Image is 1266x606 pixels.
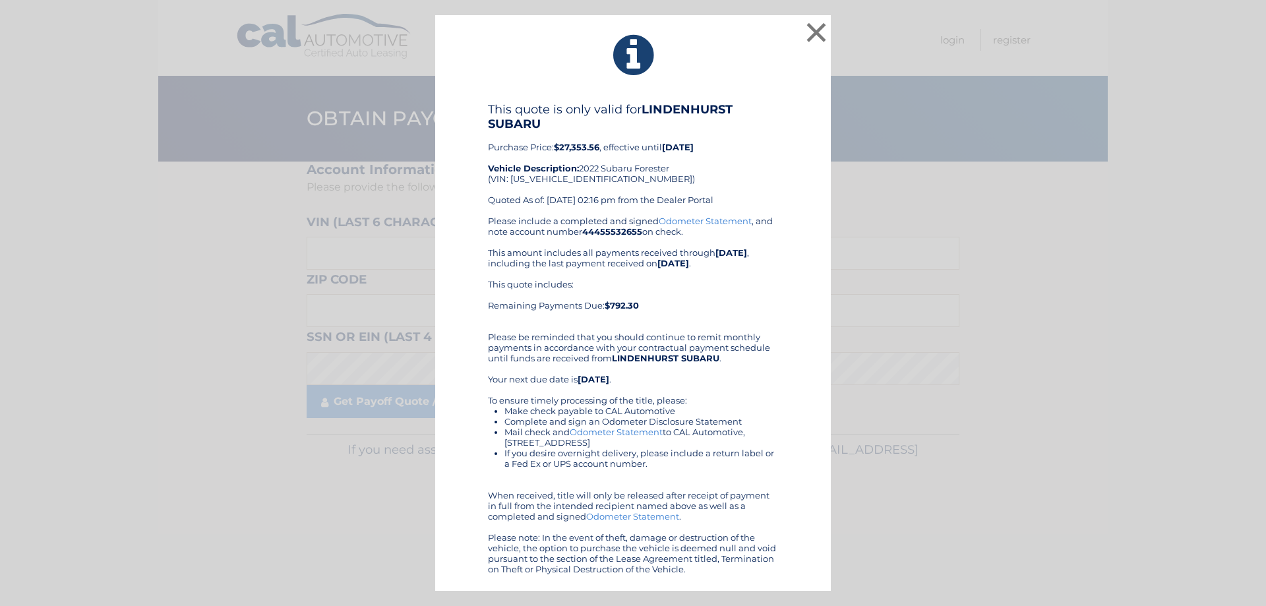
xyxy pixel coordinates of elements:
[554,142,599,152] b: $27,353.56
[662,142,694,152] b: [DATE]
[586,511,679,522] a: Odometer Statement
[488,279,778,321] div: This quote includes: Remaining Payments Due:
[504,406,778,416] li: Make check payable to CAL Automotive
[488,102,778,131] h4: This quote is only valid for
[659,216,752,226] a: Odometer Statement
[488,102,778,216] div: Purchase Price: , effective until 2022 Subaru Forester (VIN: [US_VEHICLE_IDENTIFICATION_NUMBER]) ...
[582,226,642,237] b: 44455532655
[504,448,778,469] li: If you desire overnight delivery, please include a return label or a Fed Ex or UPS account number.
[488,102,733,131] b: LINDENHURST SUBARU
[578,374,609,384] b: [DATE]
[657,258,689,268] b: [DATE]
[504,427,778,448] li: Mail check and to CAL Automotive, [STREET_ADDRESS]
[488,163,579,173] strong: Vehicle Description:
[715,247,747,258] b: [DATE]
[488,216,778,574] div: Please include a completed and signed , and note account number on check. This amount includes al...
[612,353,719,363] b: LINDENHURST SUBARU
[605,300,639,311] b: $792.30
[504,416,778,427] li: Complete and sign an Odometer Disclosure Statement
[803,19,829,45] button: ×
[570,427,663,437] a: Odometer Statement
